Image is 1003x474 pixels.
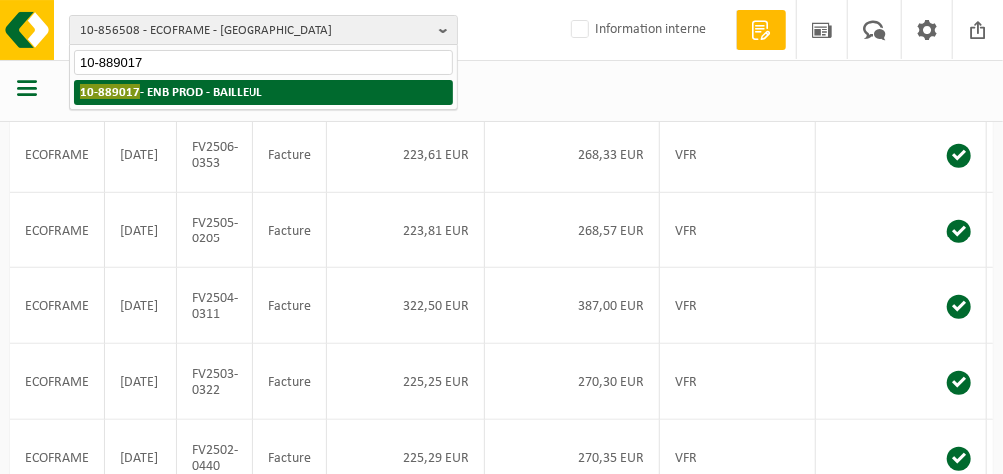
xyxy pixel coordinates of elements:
[660,344,816,420] td: VFR
[80,84,262,99] strong: - ENB PROD - BAILLEUL
[177,117,253,193] td: FV2506-0353
[177,344,253,420] td: FV2503-0322
[10,344,105,420] td: ECOFRAME
[253,268,327,344] td: Facture
[660,268,816,344] td: VFR
[327,268,485,344] td: 322,50 EUR
[660,117,816,193] td: VFR
[660,193,816,268] td: VFR
[105,344,177,420] td: [DATE]
[80,16,431,46] span: 10-856508 - ECOFRAME - [GEOGRAPHIC_DATA]
[253,193,327,268] td: Facture
[74,50,453,75] input: Chercher des succursales liées
[105,268,177,344] td: [DATE]
[105,193,177,268] td: [DATE]
[485,193,660,268] td: 268,57 EUR
[327,344,485,420] td: 225,25 EUR
[485,117,660,193] td: 268,33 EUR
[69,15,458,45] button: 10-856508 - ECOFRAME - [GEOGRAPHIC_DATA]
[327,193,485,268] td: 223,81 EUR
[253,117,327,193] td: Facture
[105,117,177,193] td: [DATE]
[253,344,327,420] td: Facture
[567,15,706,45] label: Information interne
[10,268,105,344] td: ECOFRAME
[485,268,660,344] td: 387,00 EUR
[80,84,140,99] span: 10-889017
[10,193,105,268] td: ECOFRAME
[177,268,253,344] td: FV2504-0311
[485,344,660,420] td: 270,30 EUR
[327,117,485,193] td: 223,61 EUR
[10,117,105,193] td: ECOFRAME
[177,193,253,268] td: FV2505-0205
